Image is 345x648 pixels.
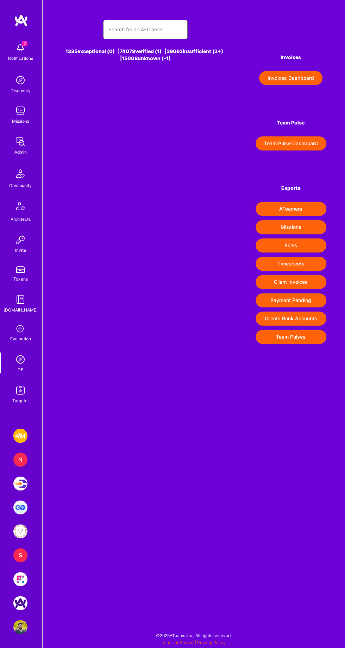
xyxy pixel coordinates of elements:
img: logo [14,14,28,27]
img: admin teamwork [13,135,27,149]
a: Loora: Backend Engineer for Loora [12,500,29,514]
button: Client Invoices [256,275,326,289]
a: User Avatar [12,620,29,634]
img: tokens [16,266,25,273]
div: © 2025 ATeams Inc., All rights reserved. [42,627,345,644]
div: Notifications [8,55,33,62]
button: Clients Bank Accounts [256,312,326,326]
img: Admin Search [13,352,27,366]
a: Invoices Dashboard [256,71,326,85]
div: Community [9,182,32,189]
a: 4M Analytics: Web-based subsurface-mapping tool [12,429,29,443]
button: Invoices Dashboard [259,71,322,85]
div: Discovery [11,87,31,94]
div: Admin [14,149,27,156]
button: Roles [256,238,326,252]
button: Timesheets [256,257,326,271]
img: Loora: Backend Engineer for Loora [13,500,27,514]
a: Velocity: Enabling Developers Create Isolated Environments, Easily. [12,476,29,490]
span: 2 [22,41,27,46]
div: N [13,453,27,467]
div: 1335 exceptional (0) | 74079 verified (1) | 39062 insufficient (2+) | 15008 unknown (-1) [61,48,229,62]
img: 4M Analytics: Web-based subsurface-mapping tool [13,429,27,443]
button: Missions [256,220,326,234]
div: [DOMAIN_NAME] [4,307,38,314]
div: DB [18,366,24,373]
div: Tokens [13,276,28,283]
a: S [12,548,29,562]
div: Invite [15,247,26,254]
img: teamwork [13,104,27,118]
img: Architects [12,199,29,216]
h4: Invoices [256,54,326,60]
div: Targeter [12,397,29,404]
h4: Team Pulse [256,120,326,126]
a: A.Team: AI solutions program manager [12,596,29,610]
h4: Exports [256,185,326,191]
button: ATeamers [256,202,326,216]
a: E.j beyond me: eCommerce Mobile App [12,524,29,538]
div: Evaluation [10,335,31,342]
img: Skill Targeter [13,383,27,397]
span: | [162,640,226,645]
img: bell [13,41,27,55]
a: N [12,453,29,467]
div: Missions [12,118,29,125]
button: Team Pulse Dashboard [256,136,326,150]
img: A.Team: AI solutions program manager [13,596,27,610]
input: Search for an A-Teamer [108,21,182,38]
img: Velocity: Enabling Developers Create Isolated Environments, Easily. [13,476,27,490]
button: Team Pulses [256,330,326,344]
a: Privacy Policy [197,640,226,645]
img: Community [12,165,29,182]
a: Terms of Service [162,640,195,645]
img: User Avatar [13,620,27,634]
img: E.j beyond me: eCommerce Mobile App [13,524,27,538]
img: guide book [13,293,27,307]
img: Invite [13,233,27,247]
i: icon SelectionTeam [14,323,27,335]
button: Payment Pending [256,293,326,307]
img: discovery [13,73,27,87]
img: Evinced: AI-Agents Accessibility Solution [13,572,27,586]
div: Architects [11,216,31,223]
a: Evinced: AI-Agents Accessibility Solution [12,572,29,586]
div: S [13,548,27,562]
